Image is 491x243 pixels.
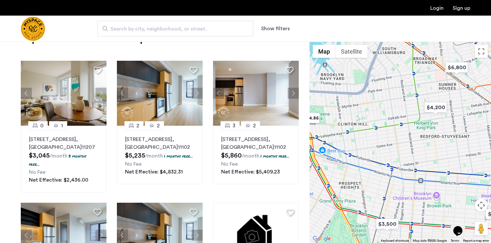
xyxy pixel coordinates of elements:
[221,152,242,159] span: $5,860
[164,153,193,159] p: 1 months free...
[242,153,259,159] sub: /month
[261,25,290,32] button: Show or hide filters
[260,153,289,159] p: 1 months free...
[475,199,488,212] button: Map camera controls
[21,230,32,241] button: Previous apartment
[451,238,459,243] a: Terms (opens in new tab)
[117,230,128,241] button: Previous apartment
[475,222,488,235] button: Drag Pegman onto the map to open Street View
[413,239,447,242] span: Map data ©2025 Google
[125,169,183,174] span: Net Effective: $4,832.31
[95,230,107,241] button: Next apartment
[463,238,489,243] a: Report a map error
[373,217,401,231] div: $3,500
[475,45,488,58] button: Toggle fullscreen view
[288,88,299,99] button: Next apartment
[21,88,32,99] button: Previous apartment
[136,122,139,130] span: 2
[97,21,253,36] input: Apartment Search
[21,17,45,41] img: logo
[381,238,409,243] button: Keyboard shortcuts
[430,6,444,11] a: Login
[451,217,472,237] iframe: chat widget
[125,152,145,159] span: $5,235
[117,61,203,126] img: 1997_638519968035243270.png
[213,88,224,99] button: Previous apartment
[253,122,256,130] span: 2
[29,177,88,183] span: Net Effective: $2,436.00
[311,235,333,243] a: Open this area in Google Maps (opens a new window)
[29,135,98,151] p: [STREET_ADDRESS] 11207
[443,60,471,75] div: $6,800
[40,122,44,130] span: 0
[110,25,235,33] span: Search by city, neighborhood, or street.
[21,126,107,192] a: 01[STREET_ADDRESS], [GEOGRAPHIC_DATA]112073 months free...No FeeNet Effective: $2,436.00
[213,126,299,184] a: 32[STREET_ADDRESS], [GEOGRAPHIC_DATA]111021 months free...No FeeNet Effective: $5,409.23
[311,235,333,243] img: Google
[233,122,235,130] span: 3
[145,153,163,159] sub: /month
[213,61,299,126] img: 1997_638519968069068022.png
[61,122,63,130] span: 1
[117,126,203,184] a: 22[STREET_ADDRESS], [GEOGRAPHIC_DATA]111021 months free...No FeeNet Effective: $4,832.31
[21,61,107,126] img: 1997_638519001096654587.png
[192,88,203,99] button: Next apartment
[157,122,160,130] span: 2
[29,170,45,175] span: No Fee
[335,45,368,58] button: Show satellite imagery
[313,45,335,58] button: Show street map
[192,230,203,241] button: Next apartment
[50,153,68,159] sub: /month
[221,169,280,174] span: Net Effective: $5,409.23
[221,135,291,151] p: [STREET_ADDRESS] 11102
[29,152,50,159] span: $3,045
[125,135,195,151] p: [STREET_ADDRESS] 11102
[125,161,142,167] span: No Fee
[117,88,128,99] button: Previous apartment
[221,161,238,167] span: No Fee
[95,88,107,99] button: Next apartment
[453,6,470,11] a: Registration
[21,17,45,41] a: Cazamio Logo
[422,100,449,115] div: $4,200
